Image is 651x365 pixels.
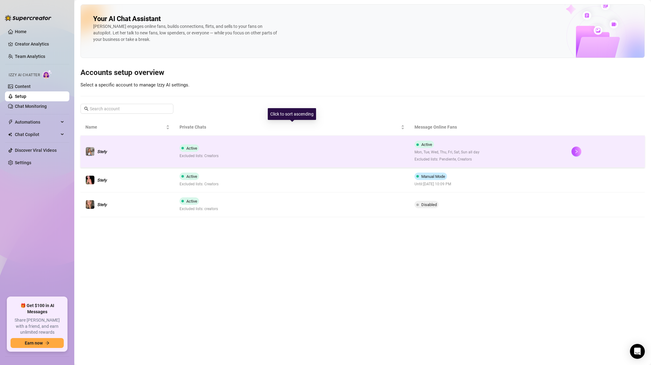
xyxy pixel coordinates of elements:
span: Chat Copilot [15,130,59,139]
img: 𝙎𝙩𝙚𝙛𝙮 [86,147,94,156]
span: Earn now [25,341,43,345]
img: AI Chatter [42,70,52,79]
img: 𝙎𝙩𝙚𝙛𝙮 [86,176,94,184]
span: Active [186,146,197,151]
span: Active [186,174,197,179]
span: Private Chats [180,124,400,130]
span: search [84,107,89,111]
span: Disabled [421,202,437,207]
img: logo-BBDzfeDw.svg [5,15,51,21]
h2: Your AI Chat Assistant [93,15,161,23]
span: Active [186,199,197,204]
a: Setup [15,94,26,99]
span: right [574,149,579,154]
span: Active [421,142,432,147]
h3: Accounts setup overview [80,68,645,78]
input: Search account [90,105,165,112]
a: Settings [15,160,31,165]
button: right [571,147,581,156]
th: Private Chats [175,119,410,136]
span: Izzy AI Chatter [9,72,40,78]
a: Home [15,29,27,34]
span: 𝙎𝙩𝙚𝙛𝙮 [97,202,107,207]
span: Excluded lists: creators [180,206,218,212]
a: Team Analytics [15,54,45,59]
span: thunderbolt [8,120,13,125]
span: Excluded lists: Creators [180,153,219,159]
span: 𝙎𝙩𝙚𝙛𝙮 [97,178,107,182]
span: Until: [DATE] 10:09 PM [414,181,451,187]
span: Automations [15,117,59,127]
span: Excluded lists: Creators [180,181,219,187]
span: Share [PERSON_NAME] with a friend, and earn unlimited rewards [11,317,64,336]
button: Earn nowarrow-right [11,338,64,348]
a: Content [15,84,31,89]
a: Discover Viral Videos [15,148,57,153]
th: Message Online Fans [410,119,566,136]
div: [PERSON_NAME] engages online fans, builds connections, flirts, and sells to your fans on autopilo... [93,23,279,43]
span: Name [85,124,165,130]
span: Select a specific account to manage Izzy AI settings. [80,82,189,88]
span: 🎁 Get $100 in AI Messages [11,303,64,315]
span: Excluded lists: Pendiente, Creators [414,156,480,162]
a: Creator Analytics [15,39,64,49]
th: Name [80,119,175,136]
span: arrow-right [45,341,50,345]
span: Manual Mode [421,174,445,179]
div: Open Intercom Messenger [630,344,645,359]
span: Mon, Tue, Wed, Thu, Fri, Sat, Sun all day [414,149,480,155]
img: 𝙎𝙩𝙚𝙛𝙮 [86,200,94,209]
img: Chat Copilot [8,132,12,137]
span: 𝙎𝙩𝙚𝙛𝙮 [97,149,107,154]
a: Chat Monitoring [15,104,47,109]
